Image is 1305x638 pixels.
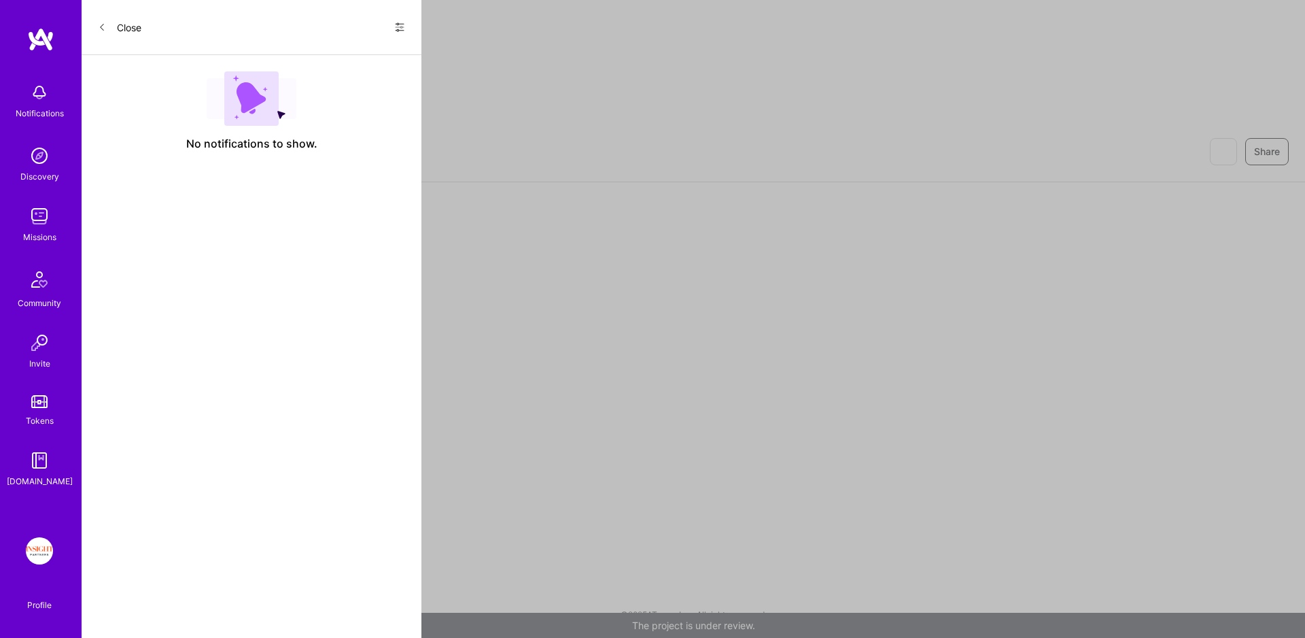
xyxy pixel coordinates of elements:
[26,447,53,474] img: guide book
[186,137,317,151] span: No notifications to show.
[23,263,56,296] img: Community
[20,169,59,184] div: Discovery
[27,598,52,611] div: Profile
[16,106,64,120] div: Notifications
[26,142,53,169] img: discovery
[7,474,73,488] div: [DOMAIN_NAME]
[98,16,141,38] button: Close
[26,414,54,428] div: Tokens
[207,71,296,126] img: empty
[18,296,61,310] div: Community
[26,79,53,106] img: bell
[26,329,53,356] img: Invite
[31,395,48,408] img: tokens
[26,203,53,230] img: teamwork
[23,230,56,244] div: Missions
[27,27,54,52] img: logo
[22,537,56,565] a: Insight Partners: Data & AI - Sourcing
[29,356,50,371] div: Invite
[22,584,56,611] a: Profile
[26,537,53,565] img: Insight Partners: Data & AI - Sourcing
